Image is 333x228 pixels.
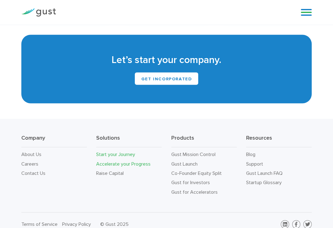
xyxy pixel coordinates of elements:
a: Accelerate your Progress [96,161,151,167]
h3: Resources [246,134,312,147]
a: Terms of Service [21,221,58,227]
img: Gust Logo [21,8,56,17]
a: Blog [246,151,255,157]
a: Gust Launch [171,161,198,167]
a: Careers [21,161,38,167]
a: Gust Mission Control [171,151,216,157]
a: Co-Founder Equity Split [171,170,222,176]
a: Raise Capital [96,170,124,176]
h3: Company [21,134,87,147]
a: Startup Glossary [246,179,282,185]
a: Gust for Investors [171,179,210,185]
h2: Let’s start your company. [28,53,305,67]
h3: Products [171,134,237,147]
a: About Us [21,151,41,157]
a: Contact Us [21,170,45,176]
a: GET INCORPORATED [135,73,199,85]
a: Start your Journey [96,151,135,157]
a: Privacy Policy [62,221,91,227]
a: Gust Launch FAQ [246,170,283,176]
a: Support [246,161,263,167]
h3: Solutions [96,134,162,147]
a: Gust for Accelerators [171,189,218,195]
